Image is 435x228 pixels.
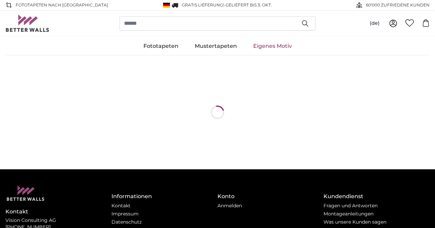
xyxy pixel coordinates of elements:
a: Fragen und Antworten [324,203,378,209]
span: Fototapeten nach [GEOGRAPHIC_DATA] [16,2,108,8]
a: Fototapeten [135,37,187,55]
img: Betterwalls [5,15,50,32]
span: 60'000 ZUFRIEDENE KUNDEN [366,2,430,8]
span: Geliefert bis 3. Okt. [226,2,272,7]
h4: Kontakt [5,208,111,216]
span: GRATIS Lieferung! [182,2,224,7]
a: Anmelden [217,203,242,209]
a: Kontakt [111,203,130,209]
img: Deutschland [163,3,170,8]
a: Eigenes Motiv [245,37,300,55]
h4: Kundendienst [324,192,430,201]
h4: Konto [217,192,324,201]
a: Montageanleitungen [324,211,373,217]
a: Was unsere Kunden sagen [324,219,386,225]
span: - [224,2,272,7]
button: (de) [364,17,385,30]
a: Mustertapeten [187,37,245,55]
a: Datenschutz [111,219,142,225]
a: Impressum [111,211,139,217]
h4: Informationen [111,192,217,201]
